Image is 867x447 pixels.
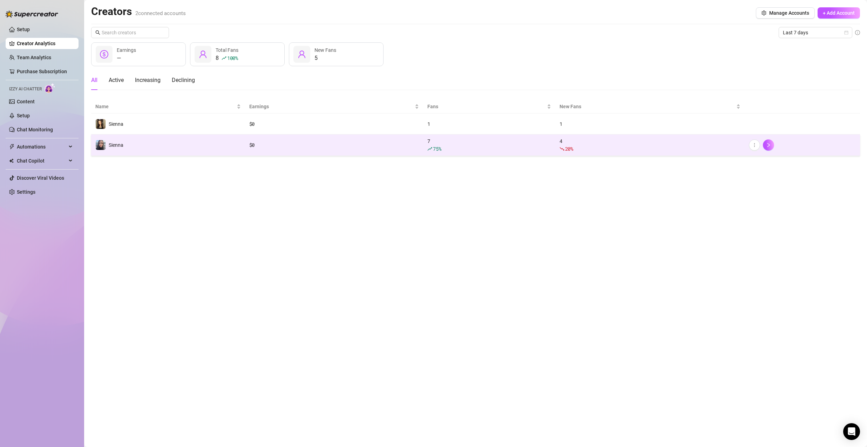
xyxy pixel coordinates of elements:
[565,145,573,152] span: 20 %
[96,140,106,150] img: Sienna
[769,10,809,16] span: Manage Accounts
[6,11,58,18] img: logo-BBDzfeDw.svg
[423,100,555,114] th: Fans
[17,27,30,32] a: Setup
[117,47,136,53] span: Earnings
[249,120,419,128] div: $ 0
[761,11,766,15] span: setting
[427,120,551,128] div: 1
[249,103,414,110] span: Earnings
[560,146,564,151] span: fall
[9,158,14,163] img: Chat Copilot
[17,141,67,152] span: Automations
[109,76,124,84] div: Active
[298,50,306,59] span: user
[102,29,159,36] input: Search creators
[844,30,848,35] span: calendar
[9,144,15,150] span: thunderbolt
[17,113,30,118] a: Setup
[17,175,64,181] a: Discover Viral Videos
[100,50,108,59] span: dollar-circle
[427,146,432,151] span: rise
[216,54,238,62] div: 8
[843,423,860,440] div: Open Intercom Messenger
[17,55,51,60] a: Team Analytics
[216,47,238,53] span: Total Fans
[433,145,441,152] span: 75 %
[427,103,545,110] span: Fans
[756,7,815,19] button: Manage Accounts
[17,127,53,132] a: Chat Monitoring
[91,76,97,84] div: All
[245,100,424,114] th: Earnings
[766,143,771,147] span: right
[17,99,35,104] a: Content
[91,100,245,114] th: Name
[17,155,67,166] span: Chat Copilot
[135,10,186,16] span: 2 connected accounts
[17,69,67,74] a: Purchase Subscription
[17,38,73,49] a: Creator Analytics
[855,30,860,35] span: info-circle
[17,189,35,195] a: Settings
[45,83,55,93] img: AI Chatter
[783,27,848,38] span: Last 7 days
[9,86,42,92] span: Izzy AI Chatter
[95,103,235,110] span: Name
[560,103,735,110] span: New Fans
[427,137,551,153] div: 7
[117,54,136,62] div: —
[91,5,186,18] h2: Creators
[109,142,123,148] span: Sienna
[95,30,100,35] span: search
[199,50,207,59] span: user
[227,55,238,61] span: 100 %
[314,47,336,53] span: New Fans
[818,7,860,19] button: + Add Account
[249,141,419,149] div: $ 0
[555,100,745,114] th: New Fans
[172,76,195,84] div: Declining
[314,54,336,62] div: 5
[560,137,741,153] div: 4
[135,76,161,84] div: Increasing
[560,120,741,128] div: 1
[823,10,855,16] span: + Add Account
[109,121,123,127] span: Sienna
[752,143,757,147] span: more
[222,56,226,61] span: rise
[763,139,774,151] button: right
[96,119,106,129] img: Sienna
